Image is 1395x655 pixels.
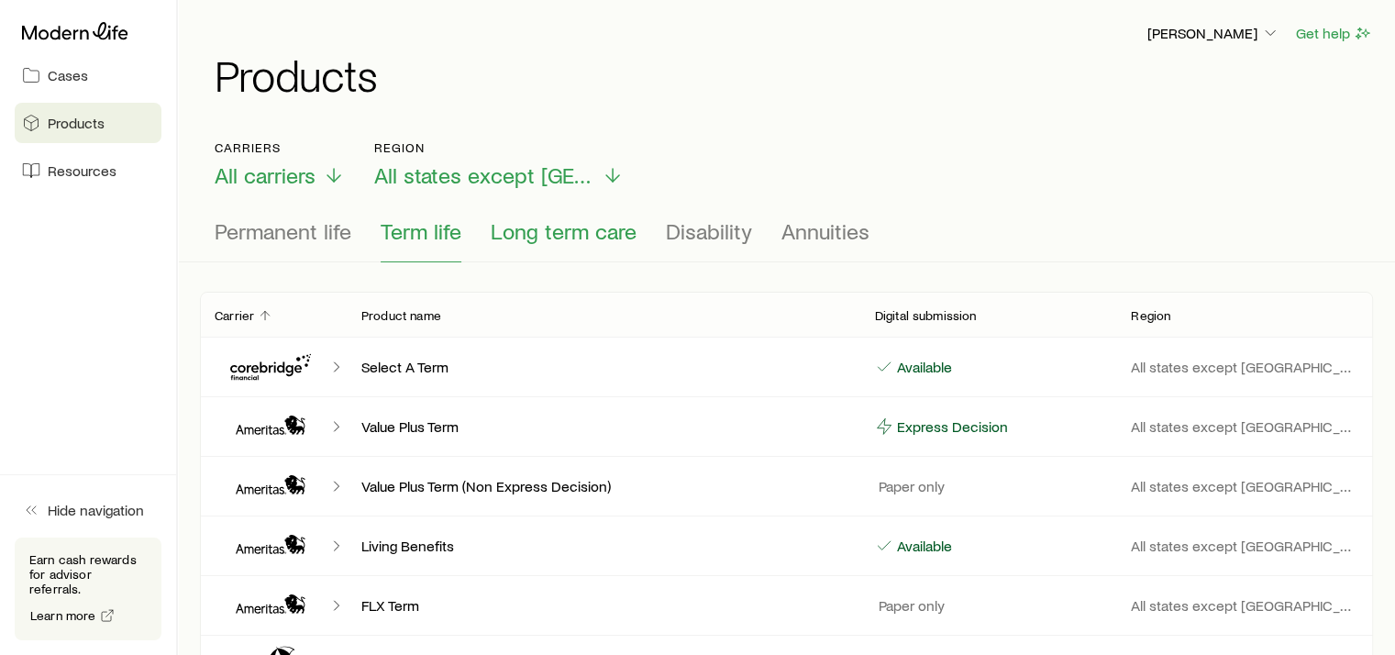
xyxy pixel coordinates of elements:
[893,358,952,376] p: Available
[215,140,345,189] button: CarriersAll carriers
[666,218,752,244] span: Disability
[15,55,161,95] a: Cases
[215,52,1373,96] h1: Products
[1131,537,1358,555] p: All states except [GEOGRAPHIC_DATA]
[1131,358,1358,376] p: All states except [GEOGRAPHIC_DATA]
[1295,23,1373,44] button: Get help
[15,103,161,143] a: Products
[361,358,846,376] p: Select A Term
[875,308,977,323] p: Digital submission
[361,537,846,555] p: Living Benefits
[15,150,161,191] a: Resources
[215,140,345,155] p: Carriers
[361,596,846,615] p: FLX Term
[1131,417,1358,436] p: All states except [GEOGRAPHIC_DATA]
[875,596,945,615] p: Paper only
[381,218,461,244] span: Term life
[781,218,869,244] span: Annuities
[215,162,316,188] span: All carriers
[15,490,161,530] button: Hide navigation
[215,308,254,323] p: Carrier
[374,162,594,188] span: All states except [GEOGRAPHIC_DATA]
[48,501,144,519] span: Hide navigation
[215,218,351,244] span: Permanent life
[48,66,88,84] span: Cases
[361,308,441,323] p: Product name
[1146,23,1280,45] button: [PERSON_NAME]
[30,609,96,622] span: Learn more
[374,140,624,189] button: RegionAll states except [GEOGRAPHIC_DATA]
[361,477,846,495] p: Value Plus Term (Non Express Decision)
[875,477,945,495] p: Paper only
[48,114,105,132] span: Products
[1131,596,1358,615] p: All states except [GEOGRAPHIC_DATA]
[491,218,637,244] span: Long term care
[1147,24,1279,42] p: [PERSON_NAME]
[1131,308,1170,323] p: Region
[15,538,161,640] div: Earn cash rewards for advisor referrals.Learn more
[1131,477,1358,495] p: All states except [GEOGRAPHIC_DATA]
[48,161,116,180] span: Resources
[29,552,147,596] p: Earn cash rewards for advisor referrals.
[361,417,846,436] p: Value Plus Term
[374,140,624,155] p: Region
[893,537,952,555] p: Available
[893,417,1008,436] p: Express Decision
[215,218,1358,262] div: Product types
